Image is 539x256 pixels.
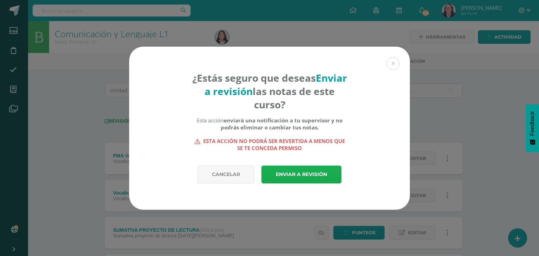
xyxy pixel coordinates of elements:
a: Cancelar [198,166,254,183]
b: enviará una notificación a tu supervisor y no podrás eliminar o cambiar tus notas. [221,117,342,131]
strong: Enviar a revisión [205,71,347,98]
a: Enviar a revisión [261,166,341,183]
button: Close (Esc) [387,57,399,70]
strong: Esta acción no podrá ser revertida a menos que se te conceda permiso [192,137,347,151]
div: Esta acción [192,117,347,131]
button: Feedback - Mostrar encuesta [526,104,539,152]
h4: ¿Estás seguro que deseas las notas de este curso? [192,71,347,111]
span: Feedback [529,111,535,136]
